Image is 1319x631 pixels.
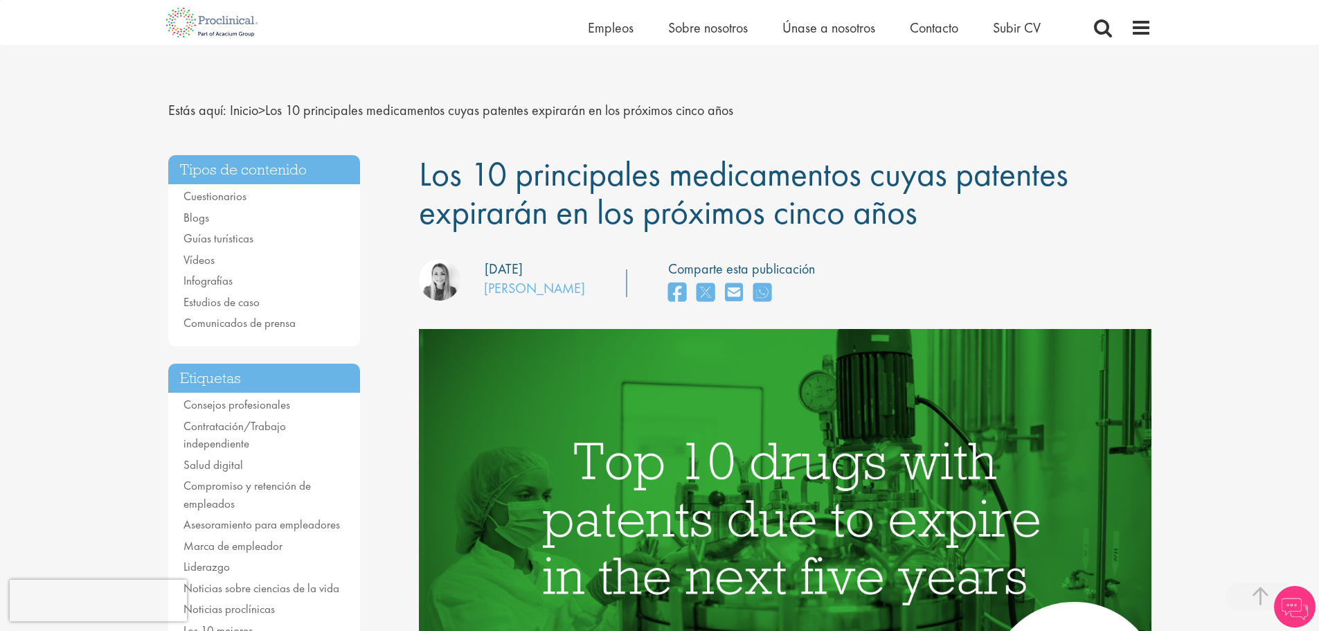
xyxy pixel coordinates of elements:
a: Empleos [588,19,634,37]
img: Chatbot [1274,586,1316,628]
a: Cuestionarios [183,188,246,204]
a: Asesoramiento para empleadores [183,517,340,532]
a: Infografías [183,273,233,288]
a: Noticias proclínicas [183,601,275,616]
a: Contratación/Trabajo independiente [183,418,286,452]
a: Subir CV [993,19,1041,37]
font: [DATE] [485,260,523,278]
img: Hannah Burke [419,259,460,301]
font: Los 10 principales medicamentos cuyas patentes expirarán en los próximos cinco años [265,101,733,119]
a: Vídeos [183,252,215,267]
a: enlace de migas de pan [230,101,258,119]
a: [PERSON_NAME] [484,279,585,297]
a: Marca de empleador [183,538,282,553]
a: Consejos profesionales [183,397,290,412]
font: Tipos de contenido [180,160,307,179]
a: Sobre nosotros [668,19,748,37]
a: Noticias sobre ciencias de la vida [183,580,339,596]
font: Los 10 principales medicamentos cuyas patentes expirarán en los próximos cinco años [419,152,1068,234]
font: Comparte esta publicación [668,260,815,278]
a: Compromiso y retención de empleados [183,478,311,511]
a: Blogs [183,210,209,225]
a: Comunicados de prensa [183,315,296,330]
a: Guías turísticas [183,231,253,246]
a: Únase a nosotros [782,19,875,37]
font: > [258,101,265,119]
a: Salud digital [183,457,243,472]
font: Etiquetas [180,368,241,387]
font: Inicio [230,101,258,119]
a: Contacto [910,19,958,37]
font: Estás aquí: [168,101,226,119]
a: compartir en WhatsApp [753,278,771,308]
a: compartir en facebook [668,278,686,308]
a: Liderazgo [183,559,230,574]
a: compartir por correo electrónico [725,278,743,308]
iframe: reCAPTCHA [10,580,187,621]
a: Estudios de caso [183,294,260,310]
a: compartir en twitter [697,278,715,308]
